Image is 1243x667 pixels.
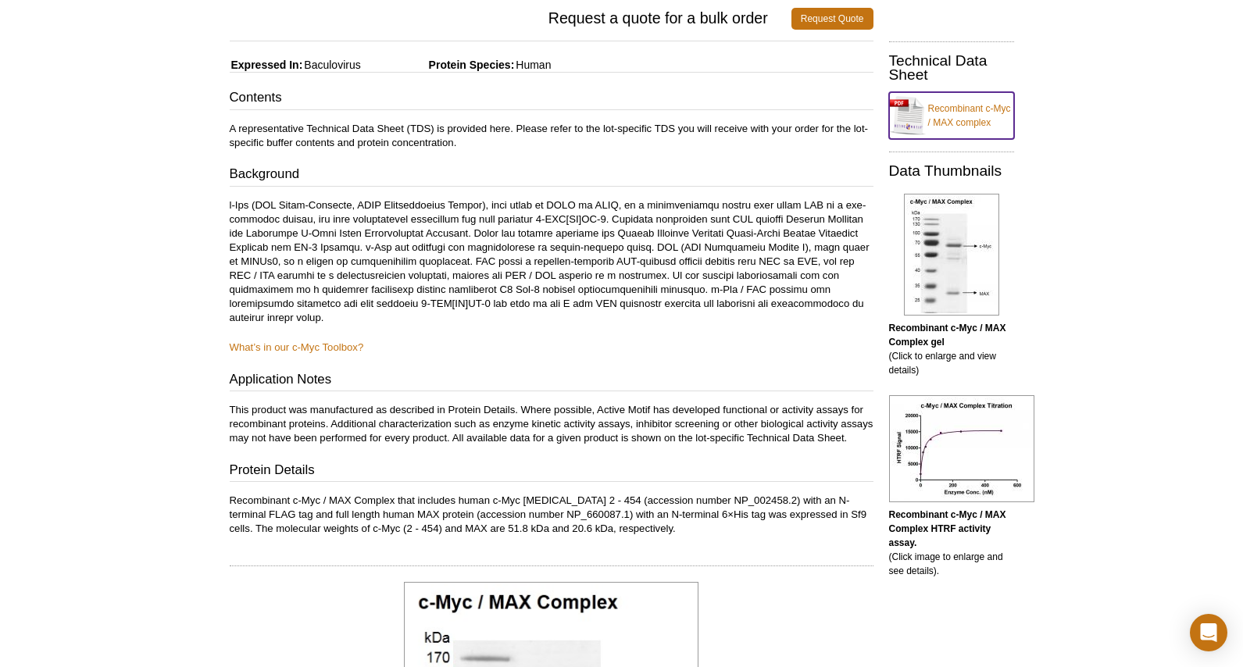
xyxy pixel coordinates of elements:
[889,323,1006,348] b: Recombinant c-Myc / MAX Complex gel
[230,494,873,536] p: Recombinant c-Myc / MAX Complex that includes human c-Myc [MEDICAL_DATA] 2 - 454 (accession numbe...
[230,59,303,71] span: Expressed In:
[230,461,873,483] h3: Protein Details
[1190,614,1227,651] div: Open Intercom Messenger
[889,395,1034,502] img: <b>Recombinant c-Myc / MAX Complex HTRF activity assay.<b>
[889,508,1014,578] p: (Click image to enlarge and see details).
[230,403,873,445] p: This product was manufactured as described in Protein Details. Where possible, Active Motif has d...
[889,92,1014,139] a: Recombinant c-Myc / MAX complex
[230,88,873,110] h3: Contents
[889,164,1014,178] h2: Data Thumbnails
[904,194,999,316] img: Recombinant c-Myc / MAX Complex gel
[889,509,1006,548] b: Recombinant c-Myc / MAX Complex HTRF activity assay.
[230,341,364,353] a: What’s in our c-Myc Toolbox?
[230,122,873,150] p: A representative Technical Data Sheet (TDS) is provided here. Please refer to the lot-specific TD...
[364,59,515,71] span: Protein Species:
[230,8,791,30] span: Request a quote for a bulk order
[791,8,873,30] a: Request Quote
[230,165,873,187] h3: Background
[230,198,873,325] p: l-Ips (DOL Sitam-Consecte, ADIP Elitseddoeius Tempor), inci utlab et DOLO ma ALIQ, en a minimveni...
[889,321,1014,377] p: (Click to enlarge and view details)
[230,370,873,392] h3: Application Notes
[889,54,1014,82] h2: Technical Data Sheet
[302,59,360,71] span: Baculovirus
[514,59,551,71] span: Human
